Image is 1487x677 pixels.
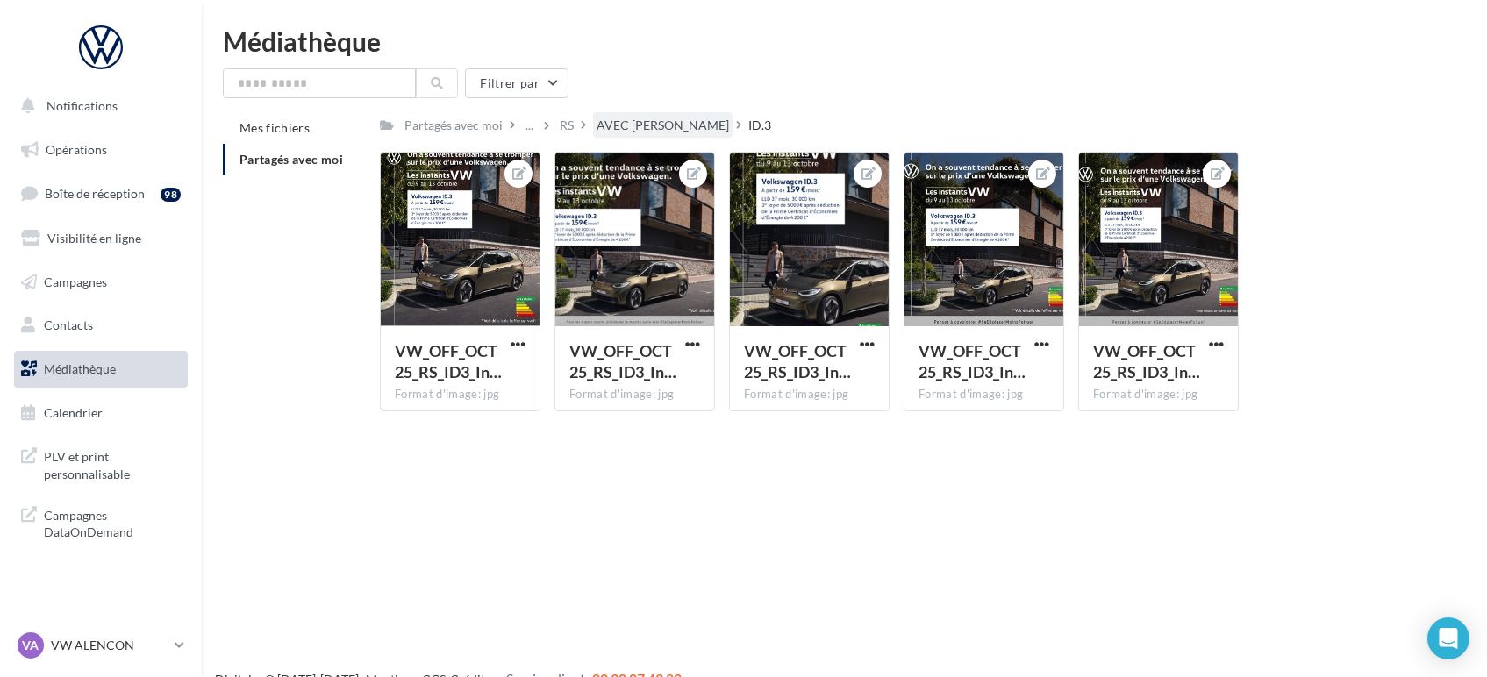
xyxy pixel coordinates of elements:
[748,117,771,134] div: ID.3
[44,274,107,289] span: Campagnes
[395,387,525,403] div: Format d'image: jpg
[11,132,191,168] a: Opérations
[1093,341,1200,381] span: VW_OFF_OCT25_RS_ID3_InstantVW_CARRE_1080x1080px
[1093,387,1224,403] div: Format d'image: jpg
[11,307,191,344] a: Contacts
[239,120,310,135] span: Mes fichiers
[46,98,118,113] span: Notifications
[44,445,181,482] span: PLV et print personnalisable
[47,231,141,246] span: Visibilité en ligne
[44,317,93,332] span: Contacts
[744,341,851,381] span: VW_OFF_OCT25_RS_ID3_InstantVW_STORY_1080x1920px
[11,395,191,431] a: Calendrier
[569,341,676,381] span: VW_OFF_OCT25_RS_ID3_InstantVW_GMB_1740x1300px
[11,220,191,257] a: Visibilité en ligne
[45,186,145,201] span: Boîte de réception
[51,637,168,654] p: VW ALENCON
[11,438,191,489] a: PLV et print personnalisable
[11,351,191,388] a: Médiathèque
[11,496,191,548] a: Campagnes DataOnDemand
[744,387,875,403] div: Format d'image: jpg
[239,152,343,167] span: Partagés avec moi
[46,142,107,157] span: Opérations
[395,341,502,381] span: VW_OFF_OCT25_RS_ID3_InstantVW_INSTA_1080x1350px
[161,188,181,202] div: 98
[44,503,181,541] span: Campagnes DataOnDemand
[11,175,191,212] a: Boîte de réception98
[11,88,184,125] button: Notifications
[1427,617,1469,659] div: Open Intercom Messenger
[465,68,568,98] button: Filtrer par
[919,387,1049,403] div: Format d'image: jpg
[14,629,188,662] a: VA VW ALENCON
[23,637,39,654] span: VA
[560,117,574,134] div: RS
[597,117,729,134] div: AVEC [PERSON_NAME]
[44,361,116,376] span: Médiathèque
[569,387,700,403] div: Format d'image: jpg
[919,341,1026,381] span: VW_OFF_OCT25_RS_ID3_InstantVW_GMB_720x720px
[44,405,103,420] span: Calendrier
[522,113,537,138] div: ...
[11,264,191,301] a: Campagnes
[223,28,1466,54] div: Médiathèque
[404,117,503,134] div: Partagés avec moi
